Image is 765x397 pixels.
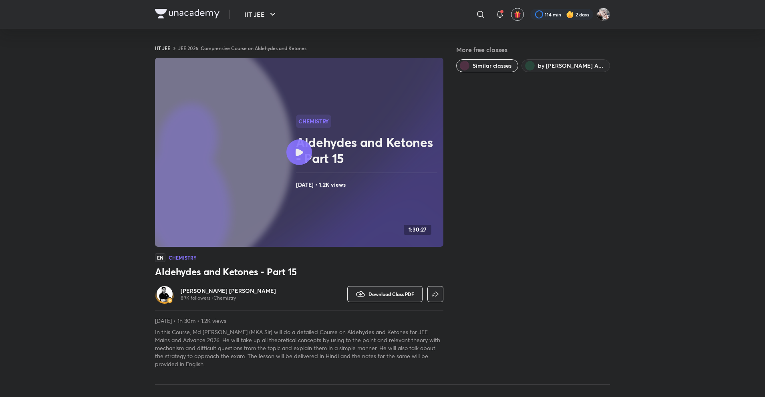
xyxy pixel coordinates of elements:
img: Avatar [157,286,173,302]
a: IIT JEE [155,45,170,51]
button: Download Class PDF [347,286,423,302]
img: streak [566,10,574,18]
h4: 1:30:27 [409,226,427,233]
p: In this Course, Md [PERSON_NAME] (MKA Sir) will do a detailed Course on Aldehydes and Ketones for... [155,328,443,368]
span: by Mohammad Kashif Alam [538,62,603,70]
h4: [DATE] • 1.2K views [296,179,440,190]
a: [PERSON_NAME] [PERSON_NAME] [181,287,276,295]
a: JEE 2026: Comprensive Course on Aldehydes and Ketones [178,45,306,51]
h3: Aldehydes and Ketones - Part 15 [155,265,443,278]
button: by Mohammad Kashif Alam [521,59,610,72]
span: EN [155,253,165,262]
h2: Aldehydes and Ketones - Part 15 [296,134,440,166]
h4: Chemistry [169,255,196,260]
button: Similar classes [456,59,518,72]
span: Download Class PDF [368,291,414,297]
p: 89K followers • Chemistry [181,295,276,301]
p: [DATE] • 1h 30m • 1.2K views [155,317,443,325]
h5: More free classes [456,45,610,54]
img: Company Logo [155,9,219,18]
button: avatar [511,8,524,21]
img: avatar [514,11,521,18]
a: Avatarbadge [155,284,174,304]
a: Company Logo [155,9,219,20]
img: badge [167,298,173,303]
img: Navin Raj [596,8,610,21]
span: Similar classes [473,62,511,70]
button: IIT JEE [240,6,282,22]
